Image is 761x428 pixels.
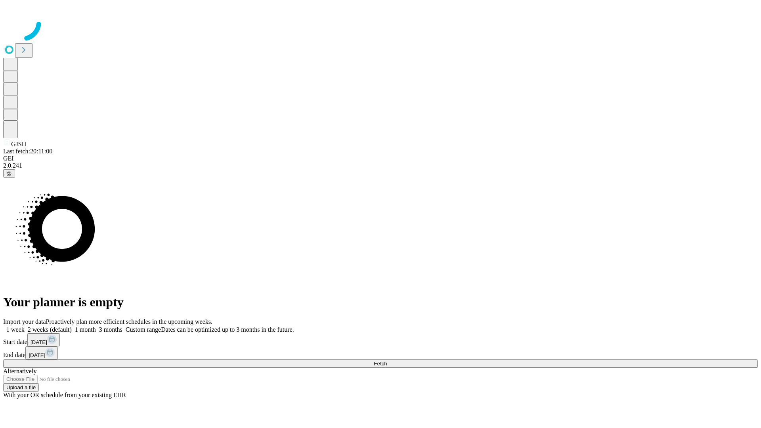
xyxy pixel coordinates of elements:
[46,318,212,325] span: Proactively plan more efficient schedules in the upcoming weeks.
[3,162,758,169] div: 2.0.241
[11,141,26,147] span: GJSH
[29,352,45,358] span: [DATE]
[3,359,758,368] button: Fetch
[3,346,758,359] div: End date
[99,326,122,333] span: 3 months
[3,155,758,162] div: GEI
[3,368,36,374] span: Alternatively
[28,326,72,333] span: 2 weeks (default)
[374,361,387,367] span: Fetch
[3,383,39,392] button: Upload a file
[3,333,758,346] div: Start date
[3,392,126,398] span: With your OR schedule from your existing EHR
[3,295,758,310] h1: Your planner is empty
[126,326,161,333] span: Custom range
[25,346,58,359] button: [DATE]
[6,326,25,333] span: 1 week
[3,148,52,155] span: Last fetch: 20:11:00
[3,318,46,325] span: Import your data
[3,169,15,178] button: @
[161,326,294,333] span: Dates can be optimized up to 3 months in the future.
[27,333,60,346] button: [DATE]
[31,339,47,345] span: [DATE]
[75,326,96,333] span: 1 month
[6,170,12,176] span: @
